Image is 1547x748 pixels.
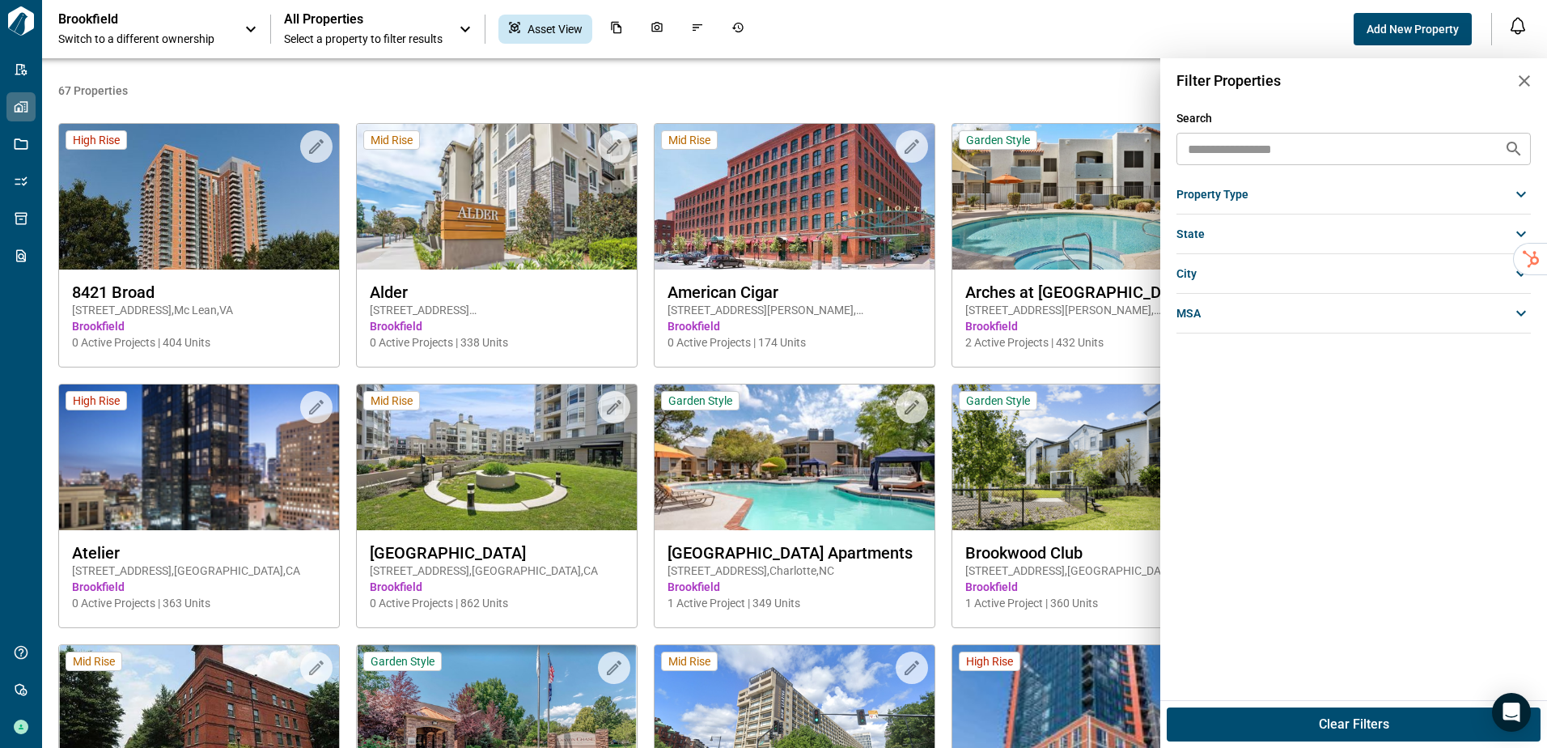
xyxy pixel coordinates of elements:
[1176,186,1248,202] span: property type
[1492,693,1531,732] div: Open Intercom Messenger
[1176,112,1212,125] span: Search
[1319,716,1389,733] span: Clear Filters
[1176,73,1281,89] span: Filter Properties
[1176,266,1197,282] span: city
[1502,138,1525,160] button: Open
[1176,305,1201,321] span: msa
[1176,226,1205,242] span: state
[1167,708,1541,742] button: Clear Filters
